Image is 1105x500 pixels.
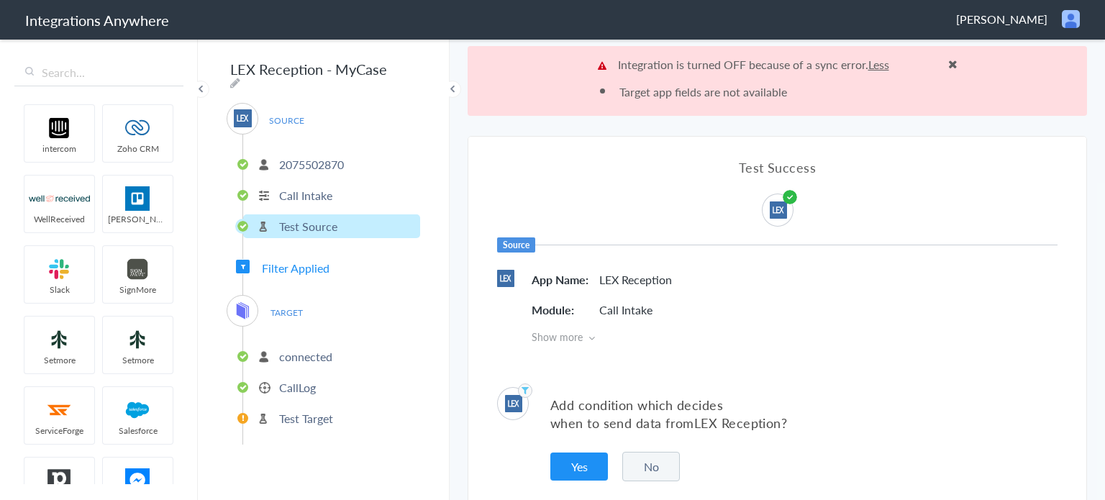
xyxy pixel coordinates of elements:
[694,414,781,432] span: LEX Reception
[103,354,173,366] span: Setmore
[497,270,514,287] img: lex-app-logo.svg
[24,283,94,296] span: Slack
[550,396,1058,432] p: Add condition which decides when to send data from ?
[532,271,596,288] h5: App Name
[103,283,173,296] span: SignMore
[29,116,90,140] img: intercom-logo.svg
[29,186,90,211] img: wr-logo.svg
[29,398,90,422] img: serviceforge-icon.png
[29,257,90,281] img: slack-logo.svg
[279,156,344,173] p: 2075502870
[103,213,173,225] span: [PERSON_NAME]
[770,201,787,219] img: lex-app-logo.svg
[868,56,889,73] a: Less
[550,453,608,481] button: Yes
[24,142,94,155] span: intercom
[25,10,169,30] h1: Integrations Anywhere
[599,271,672,288] p: LEX Reception
[279,218,337,235] p: Test Source
[505,395,522,412] img: lex-app-logo.svg
[262,260,329,276] span: Filter Applied
[279,379,316,396] p: CallLog
[103,424,173,437] span: Salesforce
[279,410,333,427] p: Test Target
[107,257,168,281] img: signmore-logo.png
[279,187,332,204] p: Call Intake
[234,301,252,319] img: mycase-logo-new.svg
[532,329,1058,344] span: Show more
[107,398,168,422] img: salesforce-logo.svg
[259,303,314,322] span: TARGET
[598,83,958,100] li: Target app fields are not available
[598,56,958,73] p: Integration is turned OFF because of a sync error.
[497,158,1058,176] h4: Test Success
[107,327,168,352] img: setmoreNew.jpg
[1062,10,1080,28] img: user.png
[497,237,535,253] h6: Source
[532,301,596,318] h5: Module
[103,142,173,155] span: Zoho CRM
[24,354,94,366] span: Setmore
[107,468,168,493] img: FBM.png
[24,213,94,225] span: WellReceived
[259,111,314,130] span: SOURCE
[599,301,652,318] p: Call Intake
[622,452,680,481] button: No
[107,116,168,140] img: zoho-logo.svg
[234,109,252,127] img: lex-app-logo.svg
[107,186,168,211] img: trello.png
[279,348,332,365] p: connected
[956,11,1047,27] span: [PERSON_NAME]
[24,424,94,437] span: ServiceForge
[29,468,90,493] img: pipedrive.png
[14,59,183,86] input: Search...
[29,327,90,352] img: setmoreNew.jpg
